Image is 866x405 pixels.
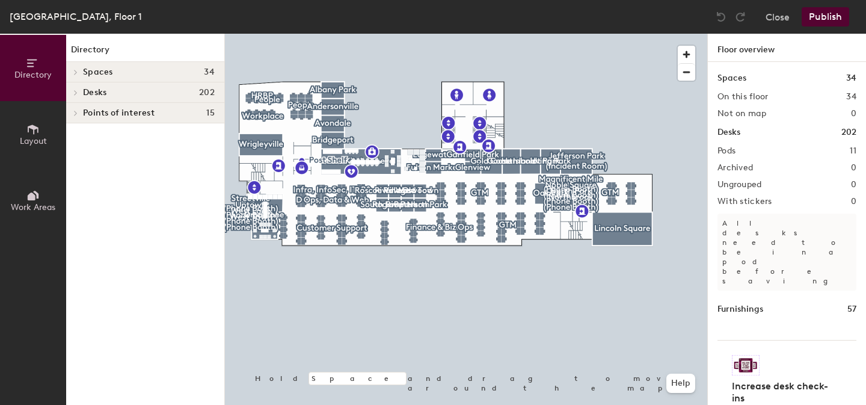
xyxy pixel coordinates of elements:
h2: Pods [717,146,735,156]
span: Layout [20,136,47,146]
span: Directory [14,70,52,80]
h2: 0 [851,109,856,119]
span: 34 [204,67,215,77]
span: 202 [199,88,215,97]
button: Publish [802,7,849,26]
span: Work Areas [11,202,55,212]
h2: 34 [846,92,856,102]
h1: Furnishings [717,303,763,316]
h2: Not on map [717,109,766,119]
span: Desks [83,88,106,97]
button: Help [666,374,695,393]
h1: Floor overview [708,34,866,62]
div: [GEOGRAPHIC_DATA], Floor 1 [10,9,142,24]
h2: 0 [851,163,856,173]
h2: Ungrouped [717,180,762,190]
h1: Desks [717,126,740,139]
p: All desks need to be in a pod before saving [717,214,856,291]
h1: 202 [841,126,856,139]
img: Redo [734,11,746,23]
h1: Directory [66,43,224,62]
h2: 0 [851,180,856,190]
img: Sticker logo [732,355,760,376]
h1: Spaces [717,72,746,85]
h1: 34 [846,72,856,85]
h2: 11 [850,146,856,156]
h2: Archived [717,163,753,173]
h2: 0 [851,197,856,206]
h4: Increase desk check-ins [732,380,835,404]
button: Close [766,7,790,26]
img: Undo [715,11,727,23]
h1: 57 [847,303,856,316]
h2: On this floor [717,92,769,102]
h2: With stickers [717,197,772,206]
span: Points of interest [83,108,155,118]
span: Spaces [83,67,113,77]
span: 15 [206,108,215,118]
